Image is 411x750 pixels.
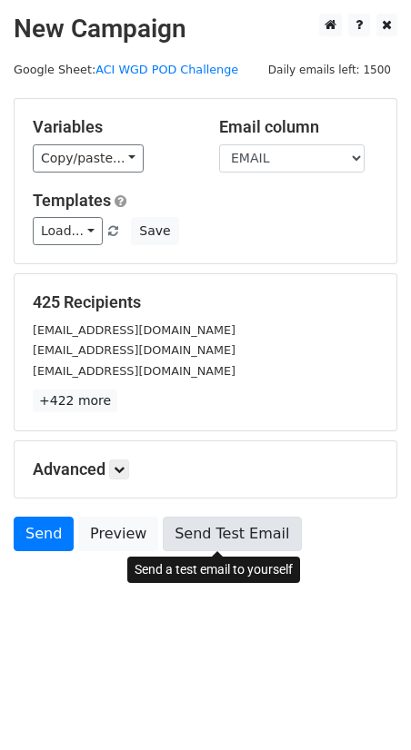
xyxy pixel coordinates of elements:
[33,217,103,245] a: Load...
[33,390,117,412] a: +422 more
[163,517,301,551] a: Send Test Email
[131,217,178,245] button: Save
[33,364,236,378] small: [EMAIL_ADDRESS][DOMAIN_NAME]
[219,117,378,137] h5: Email column
[33,117,192,137] h5: Variables
[127,557,300,583] div: Send a test email to yourself
[33,343,236,357] small: [EMAIL_ADDRESS][DOMAIN_NAME]
[320,663,411,750] iframe: Chat Widget
[78,517,158,551] a: Preview
[262,60,397,80] span: Daily emails left: 1500
[33,323,236,337] small: [EMAIL_ADDRESS][DOMAIN_NAME]
[14,14,397,44] h2: New Campaign
[33,144,144,173] a: Copy/paste...
[33,292,378,312] h5: 425 Recipients
[14,517,74,551] a: Send
[33,191,111,210] a: Templates
[95,63,238,76] a: ACI WGD POD Challenge
[14,63,238,76] small: Google Sheet:
[262,63,397,76] a: Daily emails left: 1500
[33,459,378,479] h5: Advanced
